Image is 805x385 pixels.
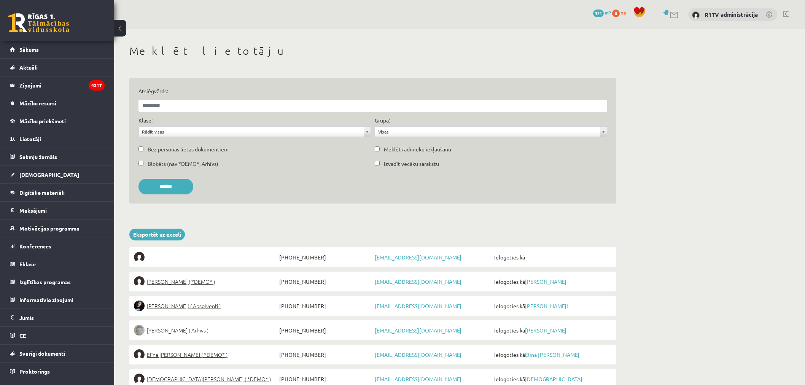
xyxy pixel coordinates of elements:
a: [EMAIL_ADDRESS][DOMAIN_NAME] [375,351,461,358]
a: [EMAIL_ADDRESS][DOMAIN_NAME] [375,254,461,261]
img: Elīna Jolanta Bunce [134,349,145,360]
a: Konferences [10,237,105,255]
span: Sekmju žurnāls [19,153,57,160]
a: [PERSON_NAME]! [525,302,568,309]
legend: Ziņojumi [19,76,105,94]
span: Mācību resursi [19,100,56,107]
span: [PERSON_NAME]! ( Absolventi ) [147,301,221,311]
span: 0 [612,10,620,17]
a: [DEMOGRAPHIC_DATA] [10,166,105,183]
span: Lietotāji [19,135,41,142]
span: [PHONE_NUMBER] [277,276,373,287]
a: Izglītības programas [10,273,105,291]
a: Digitālie materiāli [10,184,105,201]
span: Ielogoties kā [492,325,612,336]
span: [PHONE_NUMBER] [277,252,373,262]
a: Lietotāji [10,130,105,148]
span: [DEMOGRAPHIC_DATA][PERSON_NAME] ( *DEMO* ) [147,374,271,384]
a: [EMAIL_ADDRESS][DOMAIN_NAME] [375,327,461,334]
a: CE [10,327,105,344]
a: Eksportēt uz exceli [129,229,185,240]
span: Proktorings [19,368,50,375]
span: [PHONE_NUMBER] [277,349,373,360]
span: [PHONE_NUMBER] [277,325,373,336]
a: 321 mP [593,10,611,16]
a: Mācību resursi [10,94,105,112]
img: Krista Kristiāna Dumbre [134,374,145,384]
label: Izvadīt vecāku sarakstu [384,160,439,168]
span: Sākums [19,46,39,53]
a: Elīna [PERSON_NAME] [525,351,579,358]
img: Elīna Elizabete Ancveriņa [134,276,145,287]
a: [EMAIL_ADDRESS][DOMAIN_NAME] [375,278,461,285]
a: Eklase [10,255,105,273]
label: Atslēgvārds: [138,87,607,95]
a: Elīna [PERSON_NAME] ( *DEMO* ) [134,349,277,360]
a: Proktorings [10,363,105,380]
span: Ielogoties kā [492,252,612,262]
a: [PERSON_NAME] ( *DEMO* ) [134,276,277,287]
a: [DEMOGRAPHIC_DATA][PERSON_NAME] ( *DEMO* ) [134,374,277,384]
a: [PERSON_NAME] ( Arhīvs ) [134,325,277,336]
a: Sekmju žurnāls [10,148,105,165]
span: Visas [378,127,597,137]
span: Ielogoties kā [492,349,612,360]
span: Rādīt visas [142,127,361,137]
label: Grupa: [375,116,390,124]
label: Meklēt radinieku iekļaušanu [384,145,451,153]
span: [PERSON_NAME] ( Arhīvs ) [147,325,208,336]
legend: Maksājumi [19,202,105,219]
span: Elīna [PERSON_NAME] ( *DEMO* ) [147,349,228,360]
img: Lelde Braune [134,325,145,336]
span: xp [621,10,626,16]
a: Svarīgi dokumenti [10,345,105,362]
span: Eklase [19,261,36,267]
a: Aktuāli [10,59,105,76]
a: [PERSON_NAME]! ( Absolventi ) [134,301,277,311]
i: 4217 [89,80,105,91]
a: [PERSON_NAME] [525,278,566,285]
span: [PHONE_NUMBER] [277,374,373,384]
h1: Meklēt lietotāju [129,45,616,57]
span: Izglītības programas [19,278,71,285]
span: [PERSON_NAME] ( *DEMO* ) [147,276,215,287]
a: Maksājumi [10,202,105,219]
a: R1TV administrācija [705,11,758,18]
span: Aktuāli [19,64,38,71]
a: Mācību priekšmeti [10,112,105,130]
a: [PERSON_NAME] [525,327,566,334]
label: Bez personas lietas dokumentiem [148,145,229,153]
a: Visas [375,127,607,137]
span: 321 [593,10,604,17]
span: Svarīgi dokumenti [19,350,65,357]
label: Klase: [138,116,153,124]
a: 0 xp [612,10,630,16]
span: [PHONE_NUMBER] [277,301,373,311]
a: [EMAIL_ADDRESS][DOMAIN_NAME] [375,302,461,309]
a: Sākums [10,41,105,58]
span: Motivācijas programma [19,225,80,232]
a: Ziņojumi4217 [10,76,105,94]
a: Rīgas 1. Tālmācības vidusskola [8,13,69,32]
a: [EMAIL_ADDRESS][DOMAIN_NAME] [375,375,461,382]
span: Ielogoties kā [492,301,612,311]
span: CE [19,332,26,339]
a: Jumis [10,309,105,326]
span: Mācību priekšmeti [19,118,66,124]
label: Bloķēts (nav *DEMO*, Arhīvs) [148,160,218,168]
span: Digitālie materiāli [19,189,65,196]
img: R1TV administrācija [692,11,700,19]
span: Konferences [19,243,51,250]
a: Informatīvie ziņojumi [10,291,105,309]
span: Informatīvie ziņojumi [19,296,73,303]
img: Sofija Anrio-Karlauska! [134,301,145,311]
a: Motivācijas programma [10,220,105,237]
span: Jumis [19,314,34,321]
a: Rādīt visas [139,127,371,137]
span: Ielogoties kā [492,276,612,287]
span: mP [605,10,611,16]
span: [DEMOGRAPHIC_DATA] [19,171,79,178]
